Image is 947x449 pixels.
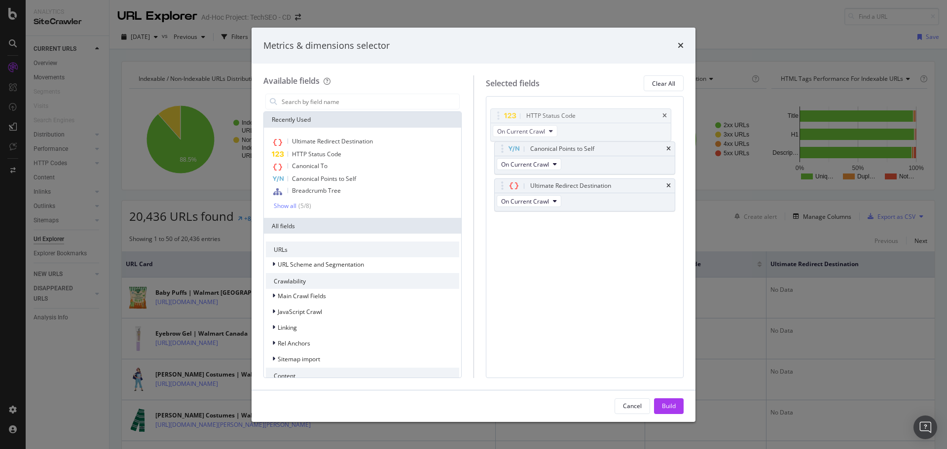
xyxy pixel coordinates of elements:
span: Sitemap import [278,355,320,363]
div: Recently Used [264,112,461,128]
div: Metrics & dimensions selector [263,39,390,52]
div: Ultimate Redirect DestinationtimesOn Current Crawl [494,178,676,211]
div: ( 5 / 8 ) [296,202,311,210]
div: times [678,39,684,52]
div: HTTP Status Code [526,111,576,121]
div: Available fields [263,75,320,86]
div: Cancel [623,402,642,410]
button: Clear All [644,75,684,91]
div: Show all [274,203,296,209]
span: Linking [278,323,297,332]
span: Breadcrumb Tree [292,186,341,195]
div: times [662,113,667,119]
div: URLs [266,242,459,257]
span: Rel Anchors [278,339,310,347]
span: Canonical Points to Self [292,174,356,183]
span: Ultimate Redirect Destination [292,137,373,145]
span: On Current Crawl [501,160,549,169]
div: modal [252,28,695,422]
div: Canonical Points to Self [530,144,594,154]
button: On Current Crawl [497,195,561,207]
button: Cancel [615,398,650,414]
button: On Current Crawl [493,125,557,137]
div: Clear All [652,79,675,88]
div: Open Intercom Messenger [913,415,937,439]
div: Crawlability [266,273,459,289]
div: times [666,183,671,189]
span: URL Scheme and Segmentation [278,260,364,269]
span: Main Crawl Fields [278,292,326,300]
div: Content [266,368,459,383]
div: times [666,146,671,152]
span: HTTP Status Code [292,150,341,158]
div: Build [662,402,676,410]
span: On Current Crawl [497,127,545,136]
div: HTTP Status CodetimesOn Current Crawl [490,108,672,141]
button: Build [654,398,684,414]
button: On Current Crawl [497,158,561,170]
div: Canonical Points to SelftimesOn Current Crawl [494,141,676,174]
div: All fields [264,218,461,234]
input: Search by field name [281,94,459,109]
span: JavaScript Crawl [278,308,322,316]
div: Selected fields [486,78,540,89]
div: Ultimate Redirect Destination [530,181,611,191]
span: Canonical To [292,162,328,170]
span: On Current Crawl [501,197,549,206]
